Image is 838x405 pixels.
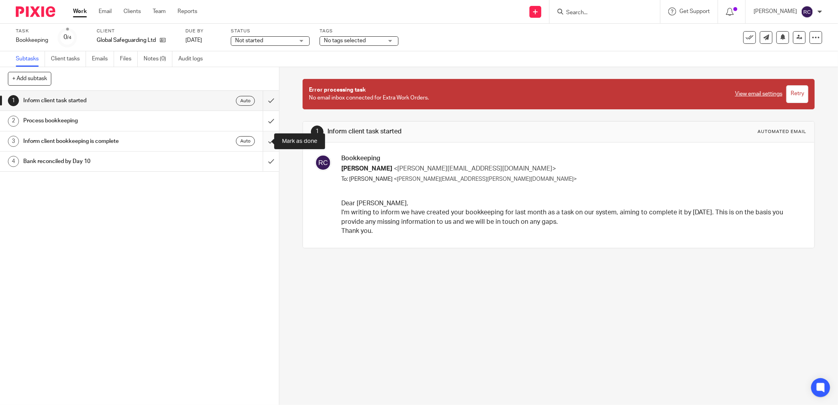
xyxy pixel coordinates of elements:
[16,28,48,34] label: Task
[73,7,87,15] a: Work
[341,165,392,172] span: [PERSON_NAME]
[8,95,19,106] div: 1
[23,115,178,127] h1: Process bookkeeping
[16,51,45,67] a: Subtasks
[64,33,71,42] div: 0
[123,7,141,15] a: Clients
[311,126,324,138] div: 1
[320,28,398,34] label: Tags
[153,7,166,15] a: Team
[178,7,197,15] a: Reports
[328,127,576,136] h1: Inform client task started
[341,176,393,182] span: To: [PERSON_NAME]
[99,7,112,15] a: Email
[185,28,221,34] label: Due by
[735,90,782,98] a: View email settings
[23,135,178,147] h1: Inform client bookkeeping is complete
[23,156,178,167] h1: Bank reconciled by Day 10
[144,51,172,67] a: Notes (0)
[565,9,636,17] input: Search
[309,87,366,93] span: Error processing task
[679,9,710,14] span: Get Support
[16,6,55,17] img: Pixie
[8,72,51,85] button: + Add subtask
[324,38,366,43] span: No tags selected
[754,7,797,15] p: [PERSON_NAME]
[341,199,801,208] p: Dear [PERSON_NAME],
[67,36,71,40] small: /4
[341,227,801,236] p: Thank you.
[235,38,263,43] span: Not started
[231,28,310,34] label: Status
[801,6,814,18] img: svg%3E
[178,51,209,67] a: Audit logs
[185,37,202,43] span: [DATE]
[8,156,19,167] div: 4
[8,116,19,127] div: 2
[758,129,806,135] div: Automated email
[51,51,86,67] a: Client tasks
[8,136,19,147] div: 3
[97,28,176,34] label: Client
[341,208,801,227] p: I'm writing to inform we have created your bookkeeping for last month as a task on our system, ai...
[341,154,801,163] h3: Bookkeeping
[236,136,255,146] div: Auto
[236,96,255,106] div: Auto
[309,86,727,102] p: No email inbox connected for Extra Work Orders.
[394,176,577,182] span: <[PERSON_NAME][EMAIL_ADDRESS][PERSON_NAME][DOMAIN_NAME]>
[120,51,138,67] a: Files
[786,85,808,103] input: Retry
[394,165,556,172] span: <[PERSON_NAME][EMAIL_ADDRESS][DOMAIN_NAME]>
[23,95,178,107] h1: Inform client task started
[16,36,48,44] div: Bookkeeping
[315,154,331,171] img: svg%3E
[92,51,114,67] a: Emails
[97,36,156,44] p: Global Safeguarding Ltd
